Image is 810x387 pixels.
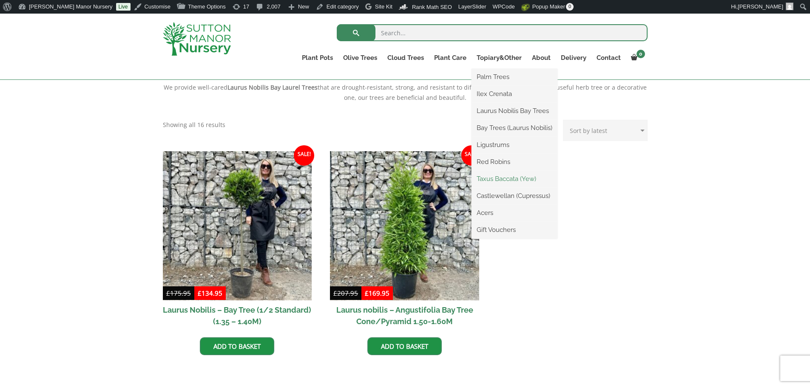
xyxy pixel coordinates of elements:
[472,105,557,117] a: Laurus Nobilis Bay Trees
[472,121,557,134] a: Bay Trees (Laurus Nobilis)
[330,151,479,300] img: Laurus nobilis - Angustifolia Bay Tree Cone/Pyramid 1.50-1.60M
[412,4,452,10] span: Rank Math SEO
[198,289,202,297] span: £
[382,52,429,64] a: Cloud Trees
[461,145,482,166] span: Sale!
[365,289,369,297] span: £
[472,223,557,236] a: Gift Vouchers
[563,120,648,141] select: Shop order
[297,52,338,64] a: Plant Pots
[472,155,557,168] a: Red Robins
[333,289,337,297] span: £
[163,120,225,130] p: Showing all 16 results
[626,52,648,64] a: 0
[338,52,382,64] a: Olive Trees
[318,83,647,102] span: that are drought-resistant, strong, and resistant to different climates. If you need a useful her...
[333,289,358,297] bdi: 207.95
[591,52,626,64] a: Contact
[472,172,557,185] a: Taxus Baccata (Yew)
[637,50,645,58] span: 0
[472,71,557,83] a: Palm Trees
[163,300,312,331] h2: Laurus Nobilis – Bay Tree (1/2 Standard) (1.35 – 1.40M)
[429,52,472,64] a: Plant Care
[163,22,231,56] img: logo
[375,3,392,10] span: Site Kit
[330,151,479,331] a: Sale! Laurus nobilis – Angustifolia Bay Tree Cone/Pyramid 1.50-1.60M
[365,289,389,297] bdi: 169.95
[330,300,479,331] h2: Laurus nobilis – Angustifolia Bay Tree Cone/Pyramid 1.50-1.60M
[472,138,557,151] a: Ligustrums
[472,88,557,100] a: Ilex Crenata
[198,289,222,297] bdi: 134.95
[163,151,312,331] a: Sale! Laurus Nobilis – Bay Tree (1/2 Standard) (1.35 – 1.40M)
[337,24,648,41] input: Search...
[472,206,557,219] a: Acers
[200,337,274,355] a: Add to basket: “Laurus Nobilis - Bay Tree (1/2 Standard) (1.35 - 1.40M)”
[367,337,442,355] a: Add to basket: “Laurus nobilis - Angustifolia Bay Tree Cone/Pyramid 1.50-1.60M”
[472,189,557,202] a: Castlewellan (Cupressus)
[566,3,574,11] span: 0
[527,52,556,64] a: About
[116,3,131,11] a: Live
[163,151,312,300] img: Laurus Nobilis - Bay Tree (1/2 Standard) (1.35 - 1.40M)
[166,289,170,297] span: £
[294,145,314,166] span: Sale!
[227,83,318,91] b: Laurus Nobilis Bay Laurel Trees
[738,3,783,10] span: [PERSON_NAME]
[472,52,527,64] a: Topiary&Other
[556,52,591,64] a: Delivery
[164,83,227,91] span: We provide well-cared
[166,289,191,297] bdi: 175.95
